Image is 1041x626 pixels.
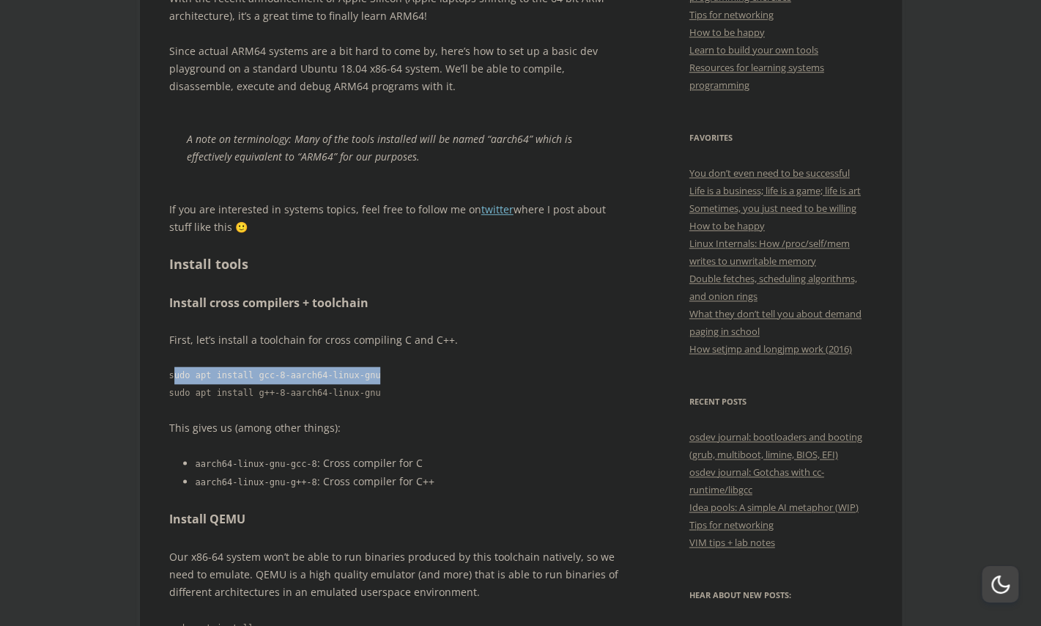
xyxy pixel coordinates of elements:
a: How to be happy [689,219,765,232]
p: If you are interested in systems topics, feel free to follow me on where I post about stuff like ... [169,201,627,236]
li: : Cross compiler for C [196,454,627,473]
p: Our x86-64 system won’t be able to run binaries produced by this toolchain natively, so we need t... [169,548,627,601]
a: Tips for networking [689,8,774,21]
h3: Install QEMU [169,509,627,531]
code: sudo apt install gcc-8-aarch64-linux-gnu sudo apt install g++-8-aarch64-linux-gnu [169,367,627,402]
p: Since actual ARM64 systems are a bit hard to come by, here’s how to set up a basic dev playground... [169,43,627,95]
a: Sometimes, you just need to be willing [689,202,856,215]
a: twitter [481,202,514,216]
a: VIM tips + lab notes [689,536,775,549]
a: Life is a business; life is a game; life is art [689,184,861,197]
h3: Install cross compilers + toolchain [169,292,627,314]
a: osdev journal: bootloaders and booting (grub, multiboot, limine, BIOS, EFI) [689,430,862,461]
a: Double fetches, scheduling algorithms, and onion rings [689,272,857,303]
a: Tips for networking [689,518,774,531]
a: Idea pools: A simple AI metaphor (WIP) [689,501,859,514]
a: What they don’t tell you about demand paging in school [689,307,862,338]
h2: Install tools [169,254,627,275]
li: : Cross compiler for C++ [196,473,627,491]
a: How to be happy [689,26,765,39]
p: This gives us (among other things): [169,419,627,437]
a: How setjmp and longjmp work (2016) [689,342,852,356]
p: A note on terminology: Many of the tools installed will be named “aarch64” which is effectively e... [187,130,610,166]
p: First, let’s install a toolchain for cross compiling C and C++. [169,331,627,349]
a: Resources for learning systems programming [689,61,824,92]
h3: Favorites [689,129,873,147]
a: Linux Internals: How /proc/self/mem writes to unwritable memory [689,237,850,268]
a: Learn to build your own tools [689,43,818,56]
a: You don’t even need to be successful [689,166,850,180]
h3: Recent Posts [689,393,873,410]
code: aarch64-linux-gnu-g++-8 [196,477,317,487]
h3: Hear about new posts: [689,586,873,604]
a: osdev journal: Gotchas with cc-runtime/libgcc [689,465,824,496]
code: aarch64-linux-gnu-gcc-8 [196,459,317,469]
